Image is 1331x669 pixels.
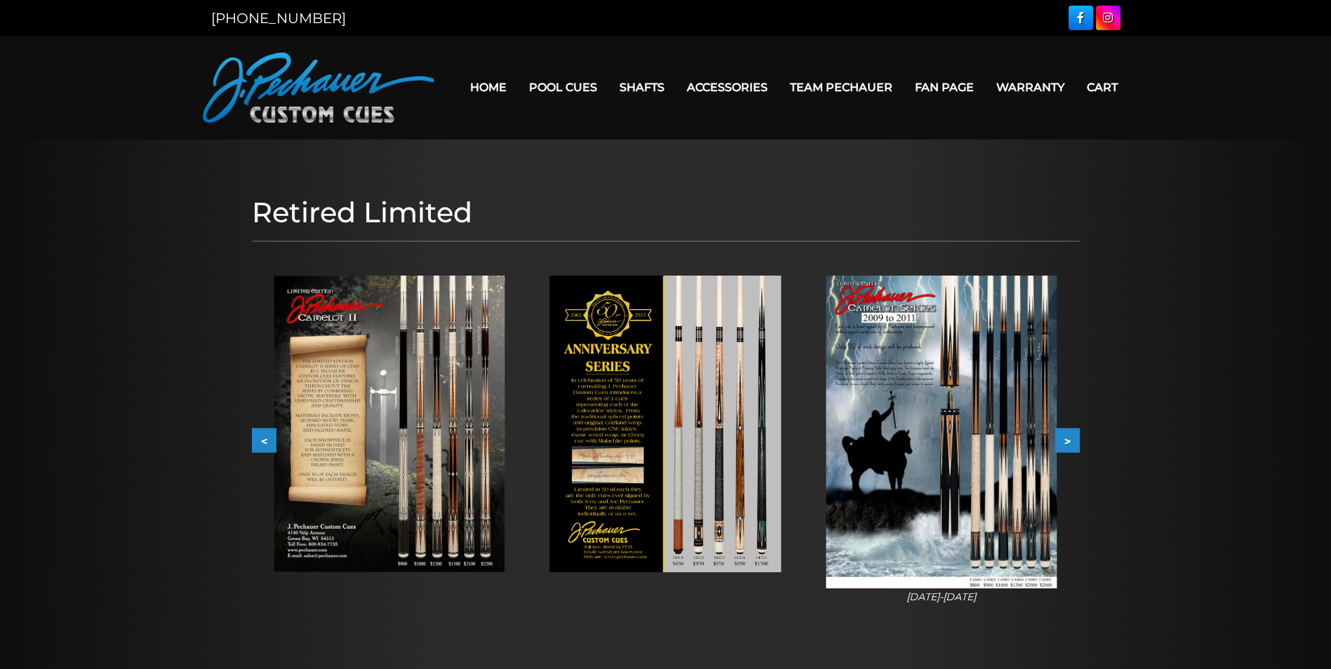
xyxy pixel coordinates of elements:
div: Carousel Navigation [252,428,1080,452]
a: Warranty [985,69,1076,105]
a: Cart [1076,69,1129,105]
img: Pechauer Custom Cues [203,53,434,123]
button: < [252,428,276,452]
h1: Retired Limited [252,196,1080,229]
a: Pool Cues [518,69,608,105]
a: Fan Page [904,69,985,105]
a: Shafts [608,69,676,105]
a: Accessories [676,69,779,105]
button: > [1055,428,1080,452]
i: [DATE]-[DATE] [907,590,976,603]
a: Team Pechauer [779,69,904,105]
a: [PHONE_NUMBER] [211,10,346,27]
a: Home [459,69,518,105]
